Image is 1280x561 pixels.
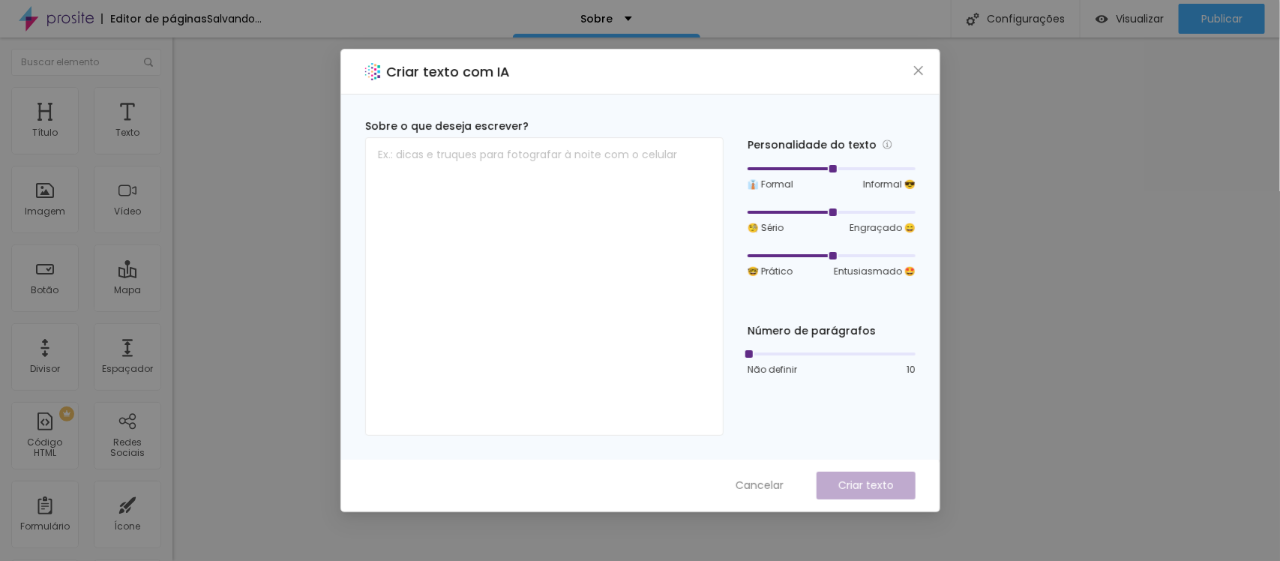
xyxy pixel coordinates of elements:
[386,62,510,81] font: Criar texto com IA
[748,363,797,376] font: Não definir
[1096,13,1108,25] img: view-1.svg
[11,49,161,76] input: Buscar elemento
[748,137,877,152] font: Personalidade do texto
[863,178,916,190] font: Informal 😎
[110,436,145,459] font: Redes Sociais
[1201,11,1243,26] font: Publicar
[207,13,262,24] div: Salvando...
[115,520,141,532] font: Ícone
[907,363,916,376] font: 10
[910,63,926,79] button: Fechar
[834,265,916,277] font: Entusiasmado 🤩
[110,11,207,26] font: Editor de páginas
[1179,4,1265,34] button: Publicar
[365,118,529,133] font: Sobre o que deseja escrever?
[736,478,784,493] font: Cancelar
[748,265,793,277] font: 🤓 Prático
[114,205,141,217] font: Vídeo
[115,126,139,139] font: Texto
[172,37,1280,561] iframe: Editor
[28,436,63,459] font: Código HTML
[25,205,65,217] font: Imagem
[748,323,876,338] font: Número de parágrafos
[967,13,979,25] img: Ícone
[721,472,799,499] button: Cancelar
[32,126,58,139] font: Título
[817,472,916,499] button: Criar texto
[987,11,1065,26] font: Configurações
[114,283,141,296] font: Mapa
[748,178,793,190] font: 👔 Formal
[30,362,60,375] font: Divisor
[850,221,916,234] font: Engraçado 😄
[144,58,153,67] img: Ícone
[581,11,613,26] font: Sobre
[1081,4,1179,34] button: Visualizar
[102,362,153,375] font: Espaçador
[1116,11,1164,26] font: Visualizar
[913,64,925,76] span: fechar
[20,520,70,532] font: Formulário
[748,221,784,234] font: 🧐 Sério
[31,283,59,296] font: Botão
